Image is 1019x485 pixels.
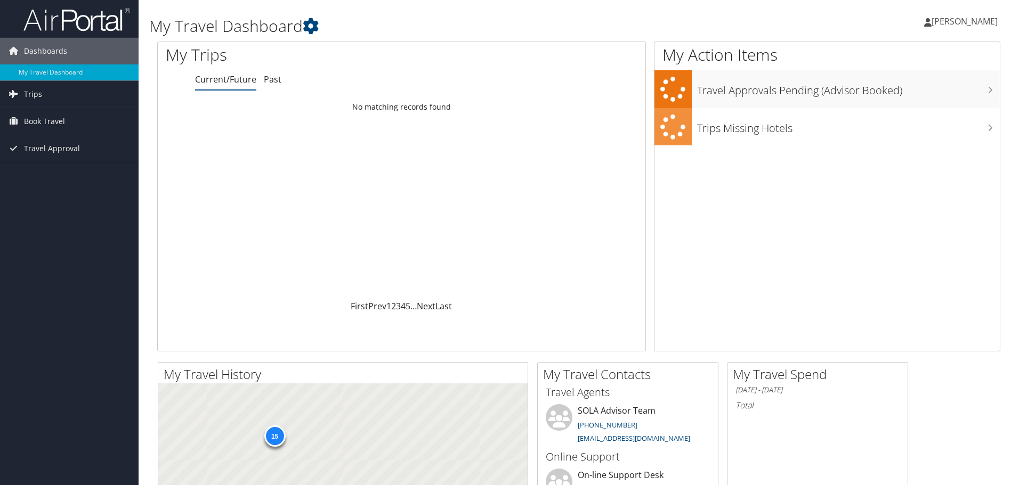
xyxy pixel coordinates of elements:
[164,365,528,383] h2: My Travel History
[24,81,42,108] span: Trips
[368,300,386,312] a: Prev
[410,300,417,312] span: …
[578,433,690,443] a: [EMAIL_ADDRESS][DOMAIN_NAME]
[195,73,256,85] a: Current/Future
[23,7,130,32] img: airportal-logo.png
[924,5,1008,37] a: [PERSON_NAME]
[149,15,722,37] h1: My Travel Dashboard
[735,399,900,411] h6: Total
[24,38,67,64] span: Dashboards
[264,425,285,447] div: 15
[406,300,410,312] a: 5
[697,116,1000,136] h3: Trips Missing Hotels
[396,300,401,312] a: 3
[654,108,1000,146] a: Trips Missing Hotels
[351,300,368,312] a: First
[264,73,281,85] a: Past
[654,44,1000,66] h1: My Action Items
[401,300,406,312] a: 4
[158,97,645,117] td: No matching records found
[435,300,452,312] a: Last
[24,135,80,162] span: Travel Approval
[578,420,637,430] a: [PHONE_NUMBER]
[546,385,710,400] h3: Travel Agents
[697,78,1000,98] h3: Travel Approvals Pending (Advisor Booked)
[733,365,908,383] h2: My Travel Spend
[735,385,900,395] h6: [DATE] - [DATE]
[543,365,718,383] h2: My Travel Contacts
[24,108,65,135] span: Book Travel
[540,404,715,448] li: SOLA Advisor Team
[654,70,1000,108] a: Travel Approvals Pending (Advisor Booked)
[166,44,434,66] h1: My Trips
[932,15,998,27] span: [PERSON_NAME]
[391,300,396,312] a: 2
[546,449,710,464] h3: Online Support
[386,300,391,312] a: 1
[417,300,435,312] a: Next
